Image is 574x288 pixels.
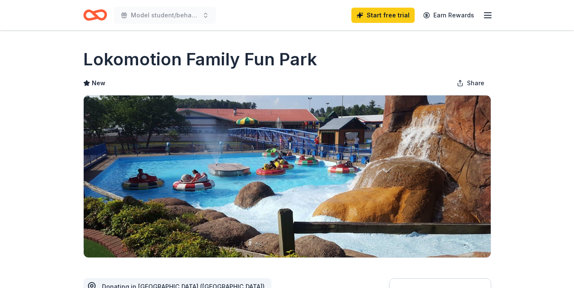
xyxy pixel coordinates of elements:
a: Home [83,5,107,25]
button: Model student/behavior recognition incentives [114,7,216,24]
span: Share [467,78,484,88]
button: Share [450,75,491,92]
h1: Lokomotion Family Fun Park [83,48,317,71]
span: New [92,78,105,88]
span: Model student/behavior recognition incentives [131,10,199,20]
img: Image for Lokomotion Family Fun Park [84,95,491,257]
a: Earn Rewards [418,8,479,23]
a: Start free trial [351,8,415,23]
